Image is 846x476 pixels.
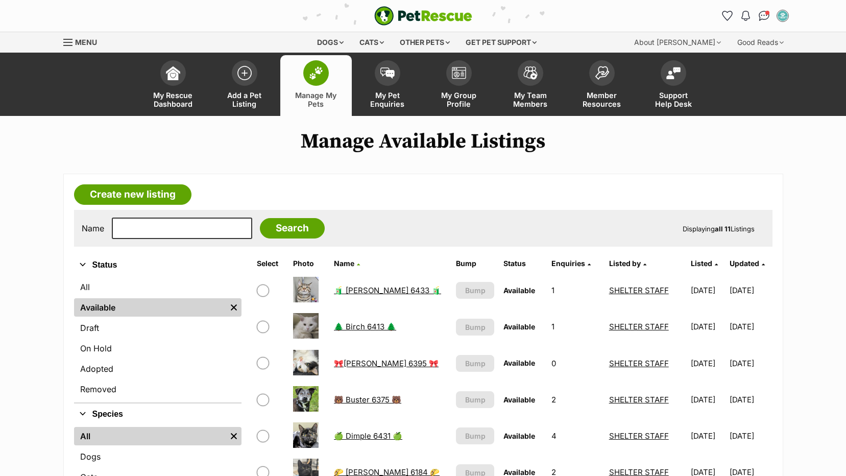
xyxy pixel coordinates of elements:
[691,259,712,268] span: Listed
[523,66,538,80] img: team-members-icon-5396bd8760b3fe7c0b43da4ab00e1e3bb1a5d9ba89233759b79545d2d3fc5d0d.svg
[719,8,736,24] a: Favourites
[465,431,486,441] span: Bump
[334,259,360,268] a: Name
[609,395,669,404] a: SHELTER STAFF
[730,418,771,454] td: [DATE]
[74,319,241,337] a: Draft
[75,38,97,46] span: Menu
[74,184,191,205] a: Create new listing
[687,418,729,454] td: [DATE]
[293,91,339,108] span: Manage My Pets
[465,394,486,405] span: Bump
[465,322,486,332] span: Bump
[687,309,729,344] td: [DATE]
[456,427,494,444] button: Bump
[334,322,396,331] a: 🌲 Birch 6413 🌲
[547,346,603,381] td: 0
[63,32,104,51] a: Menu
[741,11,750,21] img: notifications-46538b983faf8c2785f20acdc204bb7945ddae34d4c08c2a6579f10ce5e182be.svg
[503,359,535,367] span: Available
[209,55,280,116] a: Add a Pet Listing
[253,255,288,272] th: Select
[74,278,241,296] a: All
[82,224,104,233] label: Name
[551,259,591,268] a: Enquiries
[309,66,323,80] img: manage-my-pets-icon-02211641906a0b7f246fdf0571729dbe1e7629f14944591b6c1af311fb30b64b.svg
[456,355,494,372] button: Bump
[334,259,354,268] span: Name
[423,55,495,116] a: My Group Profile
[499,255,547,272] th: Status
[222,91,268,108] span: Add a Pet Listing
[503,286,535,295] span: Available
[730,346,771,381] td: [DATE]
[452,255,498,272] th: Bump
[730,273,771,308] td: [DATE]
[609,431,669,441] a: SHELTER STAFF
[638,55,709,116] a: Support Help Desk
[352,55,423,116] a: My Pet Enquiries
[551,259,585,268] span: translation missing: en.admin.listings.index.attributes.enquiries
[730,309,771,344] td: [DATE]
[289,255,329,272] th: Photo
[280,55,352,116] a: Manage My Pets
[503,395,535,404] span: Available
[456,319,494,336] button: Bump
[226,298,241,317] a: Remove filter
[547,273,603,308] td: 1
[650,91,696,108] span: Support Help Desk
[666,67,681,79] img: help-desk-icon-fdf02630f3aa405de69fd3d07c3f3aa587a6932b1a1747fa1d2bba05be0121f9.svg
[687,382,729,417] td: [DATE]
[759,11,769,21] img: chat-41dd97257d64d25036548639549fe6c8038ab92f7586957e7f3b1b290dea8141.svg
[334,395,401,404] a: 🐻 Buster 6375 🐻
[687,346,729,381] td: [DATE]
[609,259,641,268] span: Listed by
[595,66,609,80] img: member-resources-icon-8e73f808a243e03378d46382f2149f9095a855e16c252ad45f914b54edf8863c.svg
[74,276,241,402] div: Status
[507,91,553,108] span: My Team Members
[374,6,472,26] a: PetRescue
[166,66,180,80] img: dashboard-icon-eb2f2d2d3e046f16d808141f083e7271f6b2e854fb5c12c21221c1fb7104beca.svg
[334,431,402,441] a: 🍏 Dimple 6431 🍏
[609,285,669,295] a: SHELTER STAFF
[74,447,241,466] a: Dogs
[715,225,731,233] strong: all 11
[465,285,486,296] span: Bump
[609,259,646,268] a: Listed by
[503,322,535,331] span: Available
[778,11,788,21] img: SHELTER STAFF profile pic
[74,298,226,317] a: Available
[374,6,472,26] img: logo-e224e6f780fb5917bec1dbf3a21bbac754714ae5b6737aabdf751b685950b380.svg
[74,380,241,398] a: Removed
[756,8,772,24] a: Conversations
[74,408,241,421] button: Species
[730,259,765,268] a: Updated
[566,55,638,116] a: Member Resources
[380,67,395,79] img: pet-enquiries-icon-7e3ad2cf08bfb03b45e93fb7055b45f3efa6380592205ae92323e6603595dc1f.svg
[452,67,466,79] img: group-profile-icon-3fa3cf56718a62981997c0bc7e787c4b2cf8bcc04b72c1350f741eb67cf2f40e.svg
[547,382,603,417] td: 2
[393,32,457,53] div: Other pets
[609,359,669,368] a: SHELTER STAFF
[226,427,241,445] a: Remove filter
[74,339,241,358] a: On Hold
[627,32,728,53] div: About [PERSON_NAME]
[456,391,494,408] button: Bump
[334,359,439,368] a: 🎀[PERSON_NAME] 6395 🎀
[503,432,535,440] span: Available
[730,32,791,53] div: Good Reads
[137,55,209,116] a: My Rescue Dashboard
[687,273,729,308] td: [DATE]
[260,218,325,239] input: Search
[310,32,351,53] div: Dogs
[730,259,759,268] span: Updated
[738,8,754,24] button: Notifications
[465,358,486,369] span: Bump
[609,322,669,331] a: SHELTER STAFF
[579,91,625,108] span: Member Resources
[775,8,791,24] button: My account
[683,225,755,233] span: Displaying Listings
[719,8,791,24] ul: Account quick links
[458,32,544,53] div: Get pet support
[365,91,410,108] span: My Pet Enquiries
